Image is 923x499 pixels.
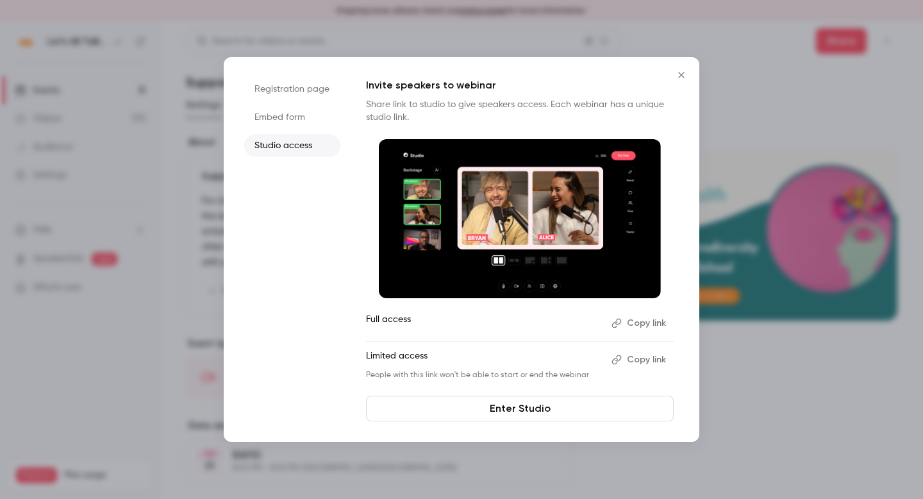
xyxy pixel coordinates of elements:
[366,313,601,334] p: Full access
[244,78,340,101] li: Registration page
[366,98,674,124] p: Share link to studio to give speakers access. Each webinar has a unique studio link.
[606,350,674,370] button: Copy link
[244,134,340,157] li: Studio access
[366,396,674,421] a: Enter Studio
[379,139,661,298] img: Invite speakers to webinar
[669,62,694,88] button: Close
[606,313,674,334] button: Copy link
[366,78,674,93] p: Invite speakers to webinar
[366,350,601,370] p: Limited access
[244,106,340,129] li: Embed form
[366,370,601,380] p: People with this link won't be able to start or end the webinar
